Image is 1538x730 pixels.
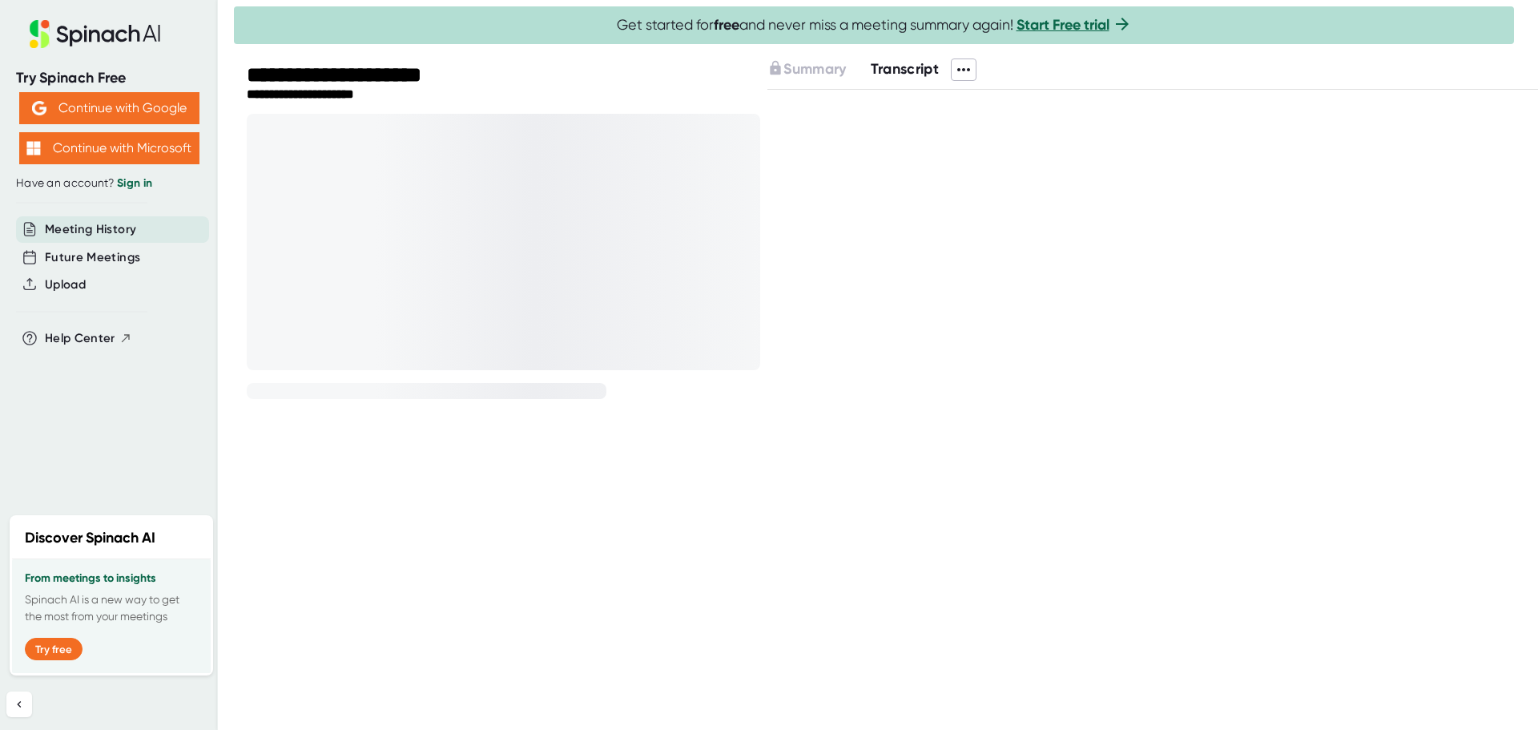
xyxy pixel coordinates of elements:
button: Continue with Google [19,92,199,124]
button: Meeting History [45,220,136,239]
button: Summary [767,58,846,80]
h3: From meetings to insights [25,572,198,585]
b: free [714,16,739,34]
div: Upgrade to access [767,58,870,81]
button: Try free [25,638,83,660]
button: Help Center [45,329,132,348]
button: Transcript [871,58,940,80]
a: Sign in [117,176,152,190]
span: Summary [783,60,846,78]
button: Upload [45,276,86,294]
span: Get started for and never miss a meeting summary again! [617,16,1132,34]
a: Start Free trial [1017,16,1109,34]
h2: Discover Spinach AI [25,527,155,549]
span: Transcript [871,60,940,78]
span: Help Center [45,329,115,348]
img: Aehbyd4JwY73AAAAAElFTkSuQmCC [32,101,46,115]
p: Spinach AI is a new way to get the most from your meetings [25,591,198,625]
button: Future Meetings [45,248,140,267]
div: Try Spinach Free [16,69,202,87]
button: Continue with Microsoft [19,132,199,164]
div: Have an account? [16,176,202,191]
button: Collapse sidebar [6,692,32,717]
